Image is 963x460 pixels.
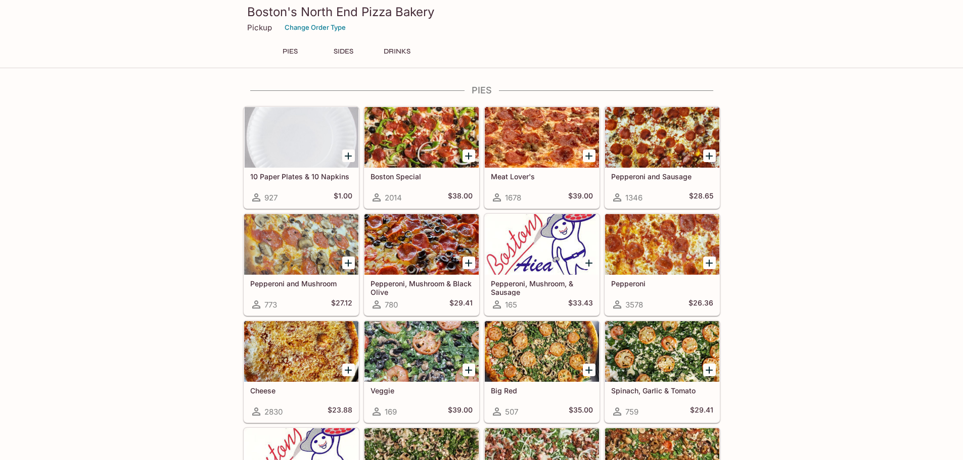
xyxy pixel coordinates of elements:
div: Big Red [485,321,599,382]
span: 3578 [625,300,643,310]
div: Spinach, Garlic & Tomato [605,321,719,382]
a: Big Red507$35.00 [484,321,600,423]
button: Add Pepperoni and Mushroom [342,257,355,269]
button: DRINKS [375,44,420,59]
button: PIES [267,44,313,59]
div: Pepperoni and Mushroom [244,214,358,275]
span: 780 [385,300,398,310]
div: 10 Paper Plates & 10 Napkins [244,107,358,168]
a: Spinach, Garlic & Tomato759$29.41 [605,321,720,423]
h5: $26.36 [689,298,713,311]
div: Pepperoni, Mushroom, & Sausage [485,214,599,275]
span: 169 [385,407,397,417]
div: Cheese [244,321,358,382]
span: 2830 [264,407,283,417]
a: 10 Paper Plates & 10 Napkins927$1.00 [244,107,359,209]
button: Add 10 Paper Plates & 10 Napkins [342,149,355,162]
h4: PIES [243,85,720,96]
p: Pickup [247,23,272,32]
h5: Pepperoni, Mushroom & Black Olive [371,279,473,296]
span: 2014 [385,193,402,202]
h5: $35.00 [569,405,593,418]
h5: Pepperoni [611,279,713,288]
h5: $28.65 [689,191,713,203]
h5: $29.41 [449,298,473,311]
button: Add Boston Special [463,149,475,162]
span: 507 [505,407,518,417]
div: Veggie [364,321,479,382]
a: Pepperoni, Mushroom, & Sausage165$33.43 [484,214,600,316]
h5: Spinach, Garlic & Tomato [611,386,713,395]
button: Add Pepperoni, Mushroom, & Sausage [583,257,595,269]
h5: $39.00 [568,191,593,203]
a: Pepperoni, Mushroom & Black Olive780$29.41 [364,214,479,316]
h5: $27.12 [331,298,352,311]
h5: $39.00 [448,405,473,418]
span: 773 [264,300,277,310]
button: Add Pepperoni, Mushroom & Black Olive [463,257,475,269]
h5: $33.43 [568,298,593,311]
button: Add Pepperoni [703,257,716,269]
span: 1346 [625,193,643,202]
div: Boston Special [364,107,479,168]
h5: Cheese [250,386,352,395]
button: Add Spinach, Garlic & Tomato [703,364,716,376]
button: Add Veggie [463,364,475,376]
button: Add Meat Lover's [583,149,595,162]
div: Meat Lover's [485,107,599,168]
button: SIDES [321,44,366,59]
h5: Big Red [491,386,593,395]
a: Boston Special2014$38.00 [364,107,479,209]
div: Pepperoni and Sausage [605,107,719,168]
h5: $29.41 [690,405,713,418]
h5: $23.88 [328,405,352,418]
div: Pepperoni, Mushroom & Black Olive [364,214,479,275]
button: Add Big Red [583,364,595,376]
h5: Veggie [371,386,473,395]
button: Change Order Type [280,20,350,35]
a: Veggie169$39.00 [364,321,479,423]
h5: Pepperoni and Sausage [611,172,713,181]
span: 927 [264,193,278,202]
div: Pepperoni [605,214,719,275]
a: Pepperoni and Mushroom773$27.12 [244,214,359,316]
h5: $38.00 [448,191,473,203]
a: Pepperoni and Sausage1346$28.65 [605,107,720,209]
h5: 10 Paper Plates & 10 Napkins [250,172,352,181]
span: 1678 [505,193,521,202]
h5: Meat Lover's [491,172,593,181]
h5: $1.00 [334,191,352,203]
h5: Boston Special [371,172,473,181]
button: Add Pepperoni and Sausage [703,149,716,162]
button: Add Cheese [342,364,355,376]
h5: Pepperoni and Mushroom [250,279,352,288]
h5: Pepperoni, Mushroom, & Sausage [491,279,593,296]
a: Meat Lover's1678$39.00 [484,107,600,209]
a: Pepperoni3578$26.36 [605,214,720,316]
a: Cheese2830$23.88 [244,321,359,423]
span: 165 [505,300,517,310]
span: 759 [625,407,638,417]
h3: Boston's North End Pizza Bakery [247,4,716,20]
